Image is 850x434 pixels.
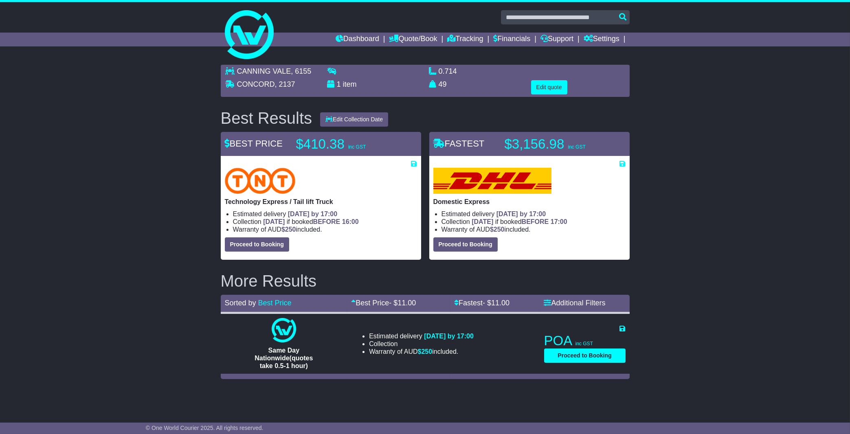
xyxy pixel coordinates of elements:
span: BEFORE [313,218,340,225]
button: Edit Collection Date [320,112,388,127]
a: Financials [493,33,530,46]
span: item [343,80,357,88]
p: $410.38 [296,136,398,152]
span: inc GST [348,144,366,150]
li: Estimated delivery [233,210,417,218]
span: if booked [263,218,358,225]
h2: More Results [221,272,630,290]
a: Support [540,33,573,46]
a: Tracking [447,33,483,46]
li: Collection [369,340,474,348]
span: [DATE] by 17:00 [496,210,546,217]
li: Warranty of AUD included. [441,226,626,233]
span: $ [281,226,296,233]
span: [DATE] by 17:00 [288,210,338,217]
li: Estimated delivery [441,210,626,218]
span: - $ [483,299,510,307]
span: Same Day Nationwide(quotes take 0.5-1 hour) [255,347,313,369]
div: Best Results [217,109,316,127]
p: $3,156.98 [505,136,606,152]
span: CANNING VALE [237,67,291,75]
li: Estimated delivery [369,332,474,340]
span: [DATE] [472,218,493,225]
img: DHL: Domestic Express [433,168,551,194]
span: 49 [439,80,447,88]
span: © One World Courier 2025. All rights reserved. [146,425,264,431]
span: FASTEST [433,138,485,149]
span: 17:00 [551,218,567,225]
button: Proceed to Booking [544,349,626,363]
li: Warranty of AUD included. [369,348,474,355]
button: Proceed to Booking [225,237,289,252]
p: Technology Express / Tail lift Truck [225,198,417,206]
span: CONCORD [237,80,275,88]
a: Additional Filters [544,299,606,307]
a: Best Price [258,299,292,307]
span: BEST PRICE [225,138,283,149]
span: $ [490,226,505,233]
a: Best Price- $11.00 [351,299,416,307]
span: [DATE] by 17:00 [424,333,474,340]
span: 250 [285,226,296,233]
span: inc GST [575,341,593,346]
img: One World Courier: Same Day Nationwide(quotes take 0.5-1 hour) [272,318,296,342]
a: Settings [584,33,619,46]
button: Edit quote [531,80,567,94]
span: 0.714 [439,67,457,75]
button: Proceed to Booking [433,237,498,252]
li: Collection [233,218,417,226]
p: Domestic Express [433,198,626,206]
a: Quote/Book [389,33,437,46]
span: , 2137 [275,80,295,88]
span: - $ [389,299,416,307]
span: 250 [422,348,433,355]
span: Sorted by [225,299,256,307]
li: Collection [441,218,626,226]
a: Dashboard [336,33,379,46]
span: if booked [472,218,567,225]
li: Warranty of AUD included. [233,226,417,233]
span: BEFORE [522,218,549,225]
span: inc GST [568,144,585,150]
span: 250 [494,226,505,233]
span: 11.00 [398,299,416,307]
img: TNT Domestic: Technology Express / Tail lift Truck [225,168,296,194]
span: 1 [337,80,341,88]
span: 11.00 [491,299,510,307]
a: Fastest- $11.00 [454,299,510,307]
p: POA [544,333,626,349]
span: , 6155 [291,67,311,75]
span: $ [418,348,433,355]
span: [DATE] [263,218,285,225]
span: 16:00 [342,218,359,225]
